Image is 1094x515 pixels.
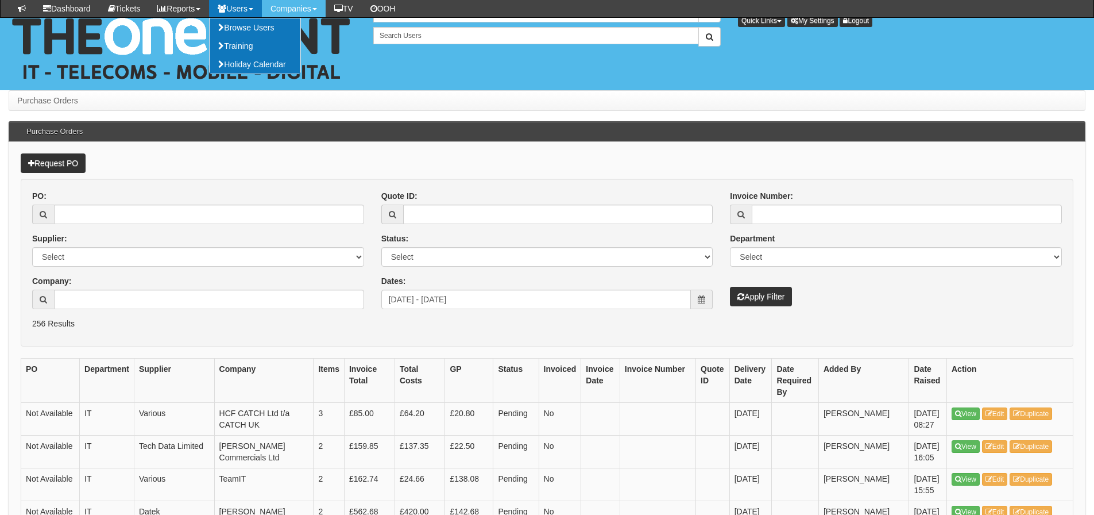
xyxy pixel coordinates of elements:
[214,358,314,402] th: Company
[729,435,772,468] td: [DATE]
[80,402,134,435] td: IT
[445,402,493,435] td: £20.80
[539,468,581,501] td: No
[909,468,947,501] td: [DATE] 15:55
[395,402,445,435] td: £64.20
[909,402,947,435] td: [DATE] 08:27
[134,402,214,435] td: Various
[17,95,78,106] li: Purchase Orders
[620,358,695,402] th: Invoice Number
[730,287,792,306] button: Apply Filter
[539,402,581,435] td: No
[395,435,445,468] td: £137.35
[445,468,493,501] td: £138.08
[947,358,1073,402] th: Action
[1010,408,1052,420] a: Duplicate
[344,435,395,468] td: £159.85
[445,358,493,402] th: GP
[818,358,909,402] th: Added By
[21,435,80,468] td: Not Available
[1010,440,1052,453] a: Duplicate
[818,435,909,468] td: [PERSON_NAME]
[21,122,88,141] h3: Purchase Orders
[314,468,345,501] td: 2
[21,468,80,501] td: Not Available
[696,358,730,402] th: Quote ID
[210,18,300,37] a: Browse Users
[21,358,80,402] th: PO
[314,435,345,468] td: 2
[818,402,909,435] td: [PERSON_NAME]
[772,358,818,402] th: Date Required By
[344,358,395,402] th: Invoice Total
[21,153,86,173] a: Request PO
[493,358,539,402] th: Status
[381,233,408,244] label: Status:
[214,402,314,435] td: HCF CATCH Ltd t/a CATCH UK
[134,435,214,468] td: Tech Data Limited
[134,468,214,501] td: Various
[381,190,418,202] label: Quote ID:
[729,468,772,501] td: [DATE]
[952,408,980,420] a: View
[373,27,699,44] input: Search Users
[445,435,493,468] td: £22.50
[738,14,785,27] button: Quick Links
[214,468,314,501] td: TeamIT
[134,358,214,402] th: Supplier
[909,358,947,402] th: Date Raised
[539,358,581,402] th: Invoiced
[730,233,775,244] label: Department
[395,468,445,501] td: £24.66
[381,275,406,287] label: Dates:
[344,402,395,435] td: £85.00
[1010,473,1052,486] a: Duplicate
[493,402,539,435] td: Pending
[818,468,909,501] td: [PERSON_NAME]
[982,408,1008,420] a: Edit
[952,440,980,453] a: View
[314,402,345,435] td: 3
[493,435,539,468] td: Pending
[982,440,1008,453] a: Edit
[539,435,581,468] td: No
[314,358,345,402] th: Items
[80,358,134,402] th: Department
[344,468,395,501] td: £162.74
[840,14,872,27] a: Logout
[982,473,1008,486] a: Edit
[729,402,772,435] td: [DATE]
[787,14,838,27] a: My Settings
[32,275,71,287] label: Company:
[80,435,134,468] td: IT
[210,55,300,74] a: Holiday Calendar
[493,468,539,501] td: Pending
[952,473,980,486] a: View
[32,190,47,202] label: PO:
[729,358,772,402] th: Delivery Date
[21,402,80,435] td: Not Available
[730,190,793,202] label: Invoice Number:
[214,435,314,468] td: [PERSON_NAME] Commercials Ltd
[909,435,947,468] td: [DATE] 16:05
[80,468,134,501] td: IT
[395,358,445,402] th: Total Costs
[210,37,300,55] a: Training
[32,233,67,244] label: Supplier:
[32,318,1062,329] p: 256 Results
[581,358,620,402] th: Invoice Date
